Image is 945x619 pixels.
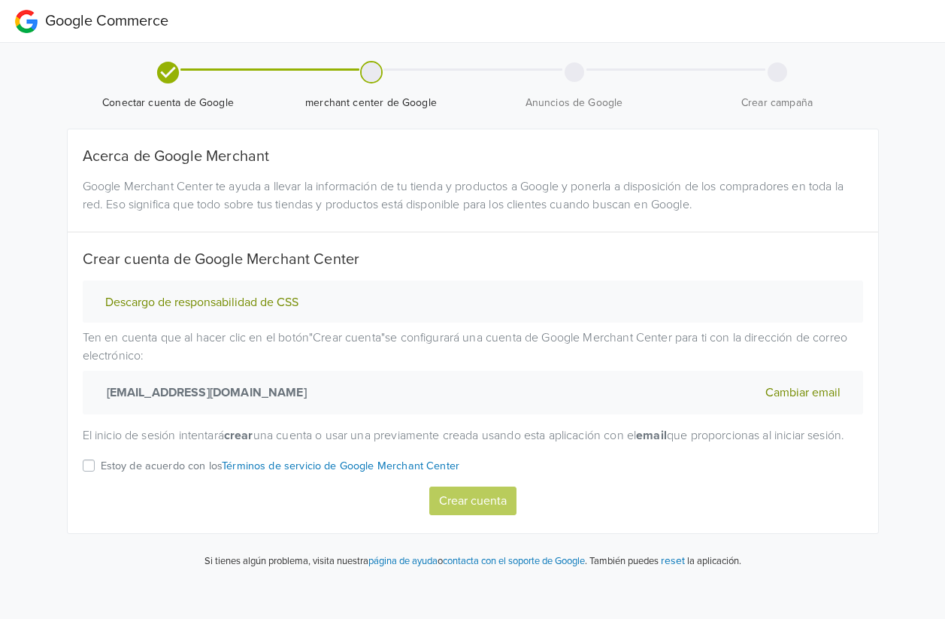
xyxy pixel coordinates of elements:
[222,460,459,472] a: Términos de servicio de Google Merchant Center
[368,555,438,567] a: página de ayuda
[83,147,863,165] h5: Acerca de Google Merchant
[587,552,741,569] p: También puedes la aplicación.
[636,428,667,443] strong: email
[71,178,874,214] div: Google Merchant Center te ayuda a llevar la información de tu tienda y productos a Google y poner...
[83,426,863,445] p: El inicio de sesión intentará una cuenta o usar una previamente creada usando esta aplicación con...
[276,96,467,111] span: merchant center de Google
[224,428,253,443] strong: crear
[101,458,460,475] p: Estoy de acuerdo con los
[479,96,670,111] span: Anuncios de Google
[45,12,168,30] span: Google Commerce
[661,552,685,569] button: reset
[101,384,307,402] strong: [EMAIL_ADDRESS][DOMAIN_NAME]
[73,96,264,111] span: Conectar cuenta de Google
[761,383,845,402] button: Cambiar email
[443,555,585,567] a: contacta con el soporte de Google
[682,96,873,111] span: Crear campaña
[83,250,863,269] h5: Crear cuenta de Google Merchant Center
[83,329,863,414] p: Ten en cuenta que al hacer clic en el botón " Crear cuenta " se configurará una cuenta de Google ...
[101,295,303,311] button: Descargo de responsabilidad de CSS
[204,554,587,569] p: Si tienes algún problema, visita nuestra o .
